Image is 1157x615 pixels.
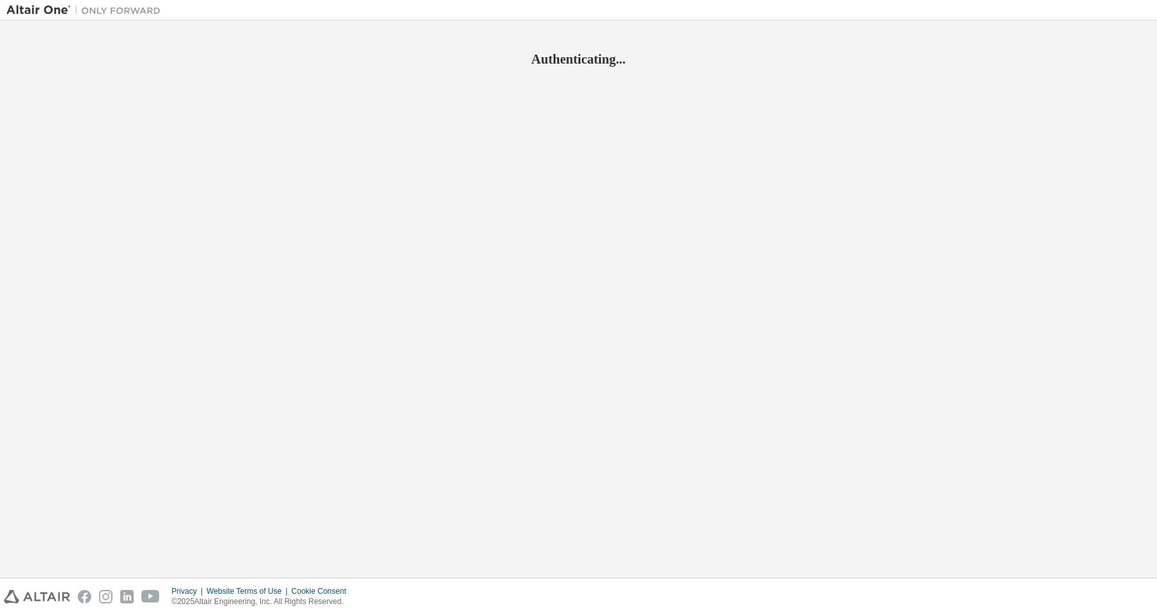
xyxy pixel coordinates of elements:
div: Cookie Consent [291,586,354,596]
p: © 2025 Altair Engineering, Inc. All Rights Reserved. [172,596,354,607]
img: altair_logo.svg [4,590,70,603]
div: Privacy [172,586,206,596]
img: youtube.svg [141,590,160,603]
img: facebook.svg [78,590,91,603]
div: Website Terms of Use [206,586,291,596]
img: instagram.svg [99,590,112,603]
img: Altair One [6,4,167,17]
img: linkedin.svg [120,590,134,603]
h2: Authenticating... [6,51,1151,67]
